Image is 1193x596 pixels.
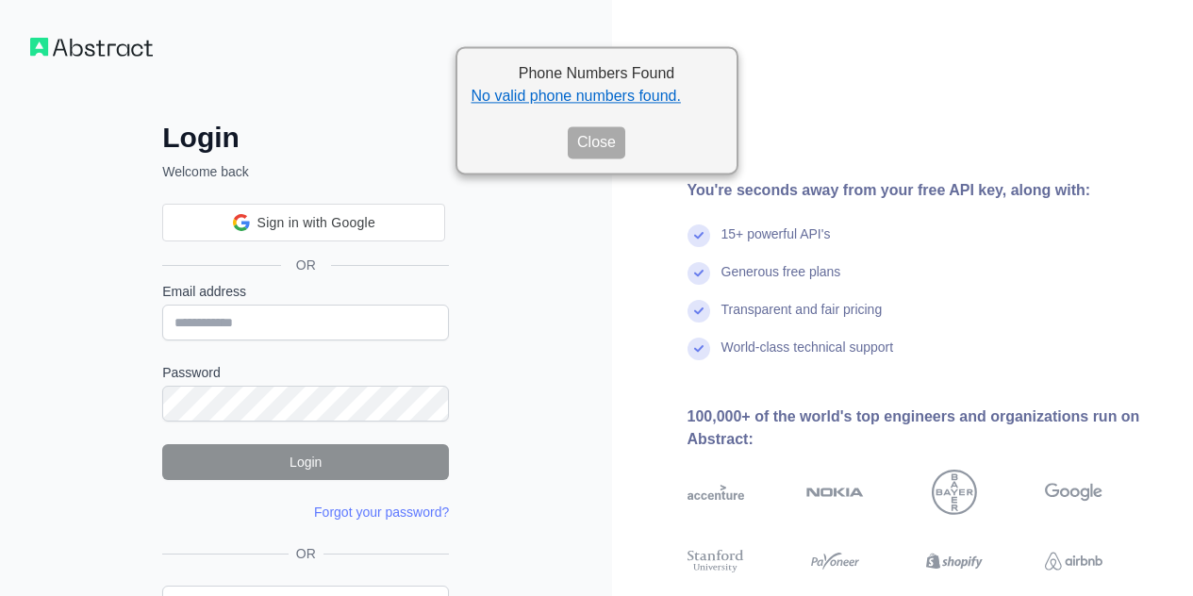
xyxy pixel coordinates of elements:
img: check mark [688,262,710,285]
img: shopify [926,547,984,575]
span: Sign in with Google [257,213,375,233]
label: Email address [162,282,449,301]
div: Sign in with Google [162,204,445,241]
h2: Phone Numbers Found [472,63,722,86]
img: nokia [806,470,864,515]
img: stanford university [688,547,745,575]
span: OR [281,256,331,274]
img: check mark [688,224,710,247]
div: You're seconds away from your free API key, along with: [688,179,1164,202]
img: airbnb [1045,547,1102,575]
span: OR [289,544,323,563]
a: Forgot your password? [314,505,449,520]
li: No valid phone numbers found. [472,86,722,108]
img: bayer [932,470,977,515]
button: Close [568,127,625,159]
div: Transparent and fair pricing [721,300,883,338]
label: Password [162,363,449,382]
img: payoneer [806,547,864,575]
img: google [1045,470,1102,515]
div: 15+ powerful API's [721,224,831,262]
h2: Login [162,121,449,155]
img: Workflow [30,38,153,57]
p: Welcome back [162,162,449,181]
button: Login [162,444,449,480]
img: check mark [688,300,710,323]
div: 100,000+ of the world's top engineers and organizations run on Abstract: [688,406,1164,451]
img: accenture [688,470,745,515]
img: check mark [688,338,710,360]
div: World-class technical support [721,338,894,375]
div: Generous free plans [721,262,841,300]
